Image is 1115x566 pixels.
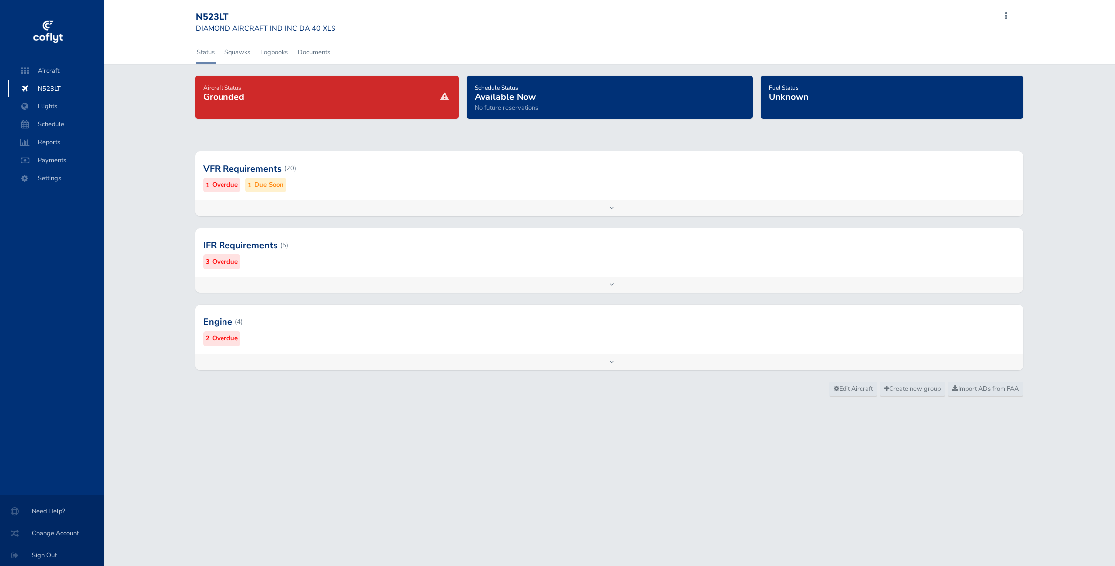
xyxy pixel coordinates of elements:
[31,17,64,47] img: coflyt logo
[880,382,945,397] a: Create new group
[18,62,94,80] span: Aircraft
[475,91,536,103] span: Available Now
[475,81,536,103] a: Schedule StatusAvailable Now
[18,169,94,187] span: Settings
[212,180,238,190] small: Overdue
[12,524,92,542] span: Change Account
[196,12,335,23] div: N523LT
[769,84,799,92] span: Fuel Status
[12,546,92,564] span: Sign Out
[475,103,538,112] span: No future reservations
[212,257,238,267] small: Overdue
[952,384,1019,393] span: Import ADs from FAA
[18,133,94,151] span: Reports
[18,97,94,115] span: Flights
[196,41,216,63] a: Status
[203,84,241,92] span: Aircraft Status
[948,382,1023,397] a: Import ADs from FAA
[223,41,251,63] a: Squawks
[12,502,92,520] span: Need Help?
[297,41,331,63] a: Documents
[18,151,94,169] span: Payments
[829,382,877,397] a: Edit Aircraft
[196,23,335,33] small: DIAMOND AIRCRAFT IND INC DA 40 XLS
[259,41,289,63] a: Logbooks
[18,115,94,133] span: Schedule
[834,384,873,393] span: Edit Aircraft
[254,180,284,190] small: Due Soon
[18,80,94,97] span: N523LT
[203,91,244,103] span: Grounded
[769,91,809,103] span: Unknown
[884,384,941,393] span: Create new group
[475,84,518,92] span: Schedule Status
[212,333,238,344] small: Overdue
